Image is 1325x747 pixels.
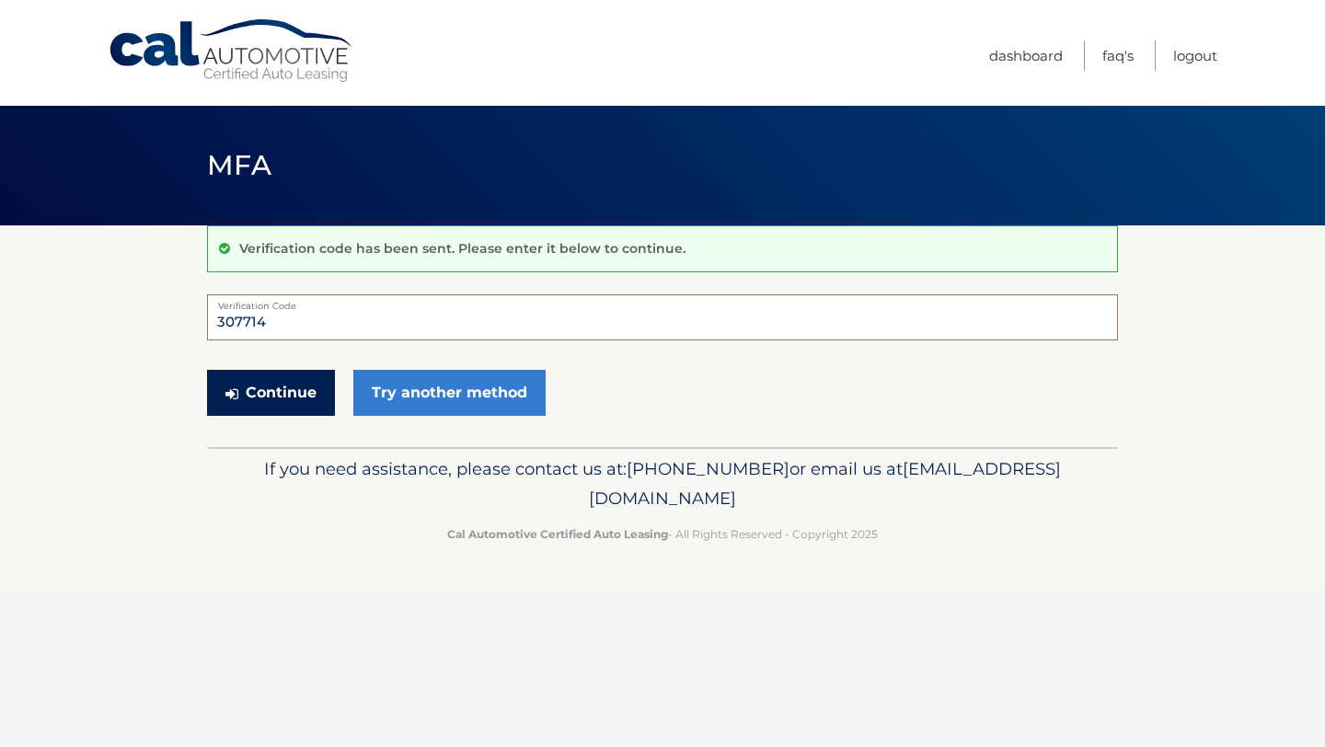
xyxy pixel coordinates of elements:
[589,458,1061,509] span: [EMAIL_ADDRESS][DOMAIN_NAME]
[353,370,546,416] a: Try another method
[207,294,1118,340] input: Verification Code
[207,294,1118,309] label: Verification Code
[239,240,686,257] p: Verification code has been sent. Please enter it below to continue.
[627,458,789,479] span: [PHONE_NUMBER]
[207,148,271,182] span: MFA
[108,18,356,84] a: Cal Automotive
[207,370,335,416] button: Continue
[1102,40,1134,71] a: FAQ's
[219,454,1106,513] p: If you need assistance, please contact us at: or email us at
[447,527,668,541] strong: Cal Automotive Certified Auto Leasing
[219,524,1106,544] p: - All Rights Reserved - Copyright 2025
[989,40,1063,71] a: Dashboard
[1173,40,1217,71] a: Logout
